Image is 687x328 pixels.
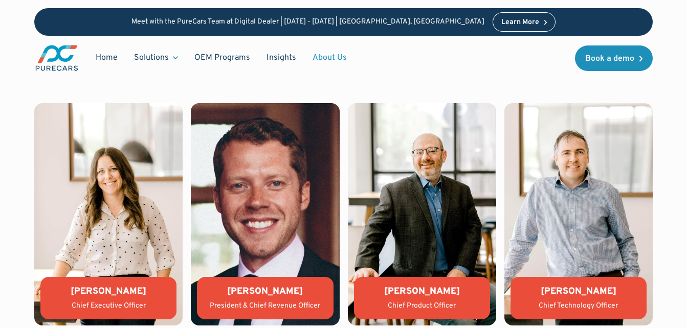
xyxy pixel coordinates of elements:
img: Jason Wiley [191,103,339,325]
div: [PERSON_NAME] [362,285,482,298]
div: Chief Executive Officer [49,301,168,311]
div: [PERSON_NAME] [205,285,325,298]
a: main [34,44,79,72]
div: Chief Product Officer [362,301,482,311]
div: Book a demo [585,55,634,63]
a: Book a demo [575,45,653,71]
div: Learn More [501,19,539,26]
p: Meet with the PureCars Team at Digital Dealer | [DATE] - [DATE] | [GEOGRAPHIC_DATA], [GEOGRAPHIC_... [131,18,484,27]
div: President & Chief Revenue Officer [205,301,325,311]
img: Tony Compton [504,103,653,325]
div: Chief Technology Officer [519,301,638,311]
div: Solutions [126,48,186,67]
a: Learn More [493,12,556,32]
a: Home [87,48,126,67]
div: [PERSON_NAME] [49,285,168,298]
div: Solutions [134,52,169,63]
a: About Us [304,48,355,67]
img: purecars logo [34,44,79,72]
a: OEM Programs [186,48,258,67]
a: Insights [258,48,304,67]
div: [PERSON_NAME] [519,285,638,298]
img: Matthew Groner [348,103,496,325]
img: Lauren Donalson [34,103,183,325]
